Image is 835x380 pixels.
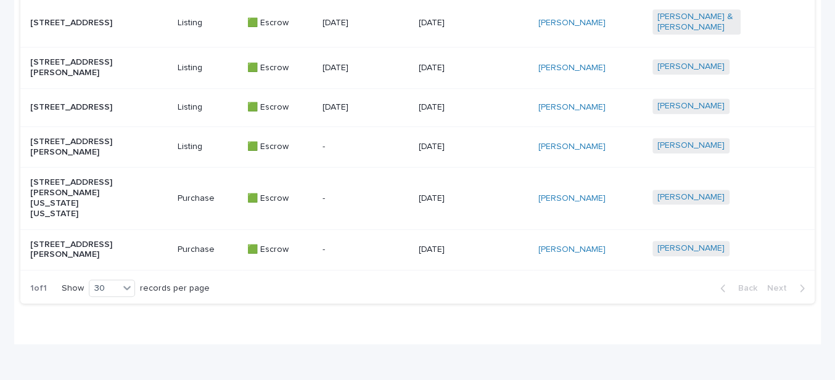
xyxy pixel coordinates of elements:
[20,47,814,89] tr: [STREET_ADDRESS][PERSON_NAME]Listing🟩 Escrow[DATE][DATE][PERSON_NAME] [PERSON_NAME]
[657,12,736,33] a: [PERSON_NAME] & [PERSON_NAME]
[323,102,409,113] p: [DATE]
[323,18,409,28] p: [DATE]
[247,18,313,28] p: 🟩 Escrow
[20,168,814,229] tr: [STREET_ADDRESS][PERSON_NAME][US_STATE][US_STATE]Purchase🟩 Escrow-[DATE][PERSON_NAME] [PERSON_NAME]
[247,245,313,255] p: 🟩 Escrow
[419,102,507,113] p: [DATE]
[247,142,313,152] p: 🟩 Escrow
[178,193,237,204] p: Purchase
[538,18,606,28] a: [PERSON_NAME]
[178,63,237,73] p: Listing
[89,282,119,295] div: 30
[30,102,118,113] p: [STREET_ADDRESS]
[657,101,725,111] a: [PERSON_NAME]
[323,142,409,152] p: -
[247,193,313,204] p: 🟩 Escrow
[62,283,84,294] p: Show
[538,193,606,204] a: [PERSON_NAME]
[30,18,118,28] p: [STREET_ADDRESS]
[247,63,313,73] p: 🟩 Escrow
[20,273,57,304] p: 1 of 1
[767,284,794,293] span: Next
[247,102,313,113] p: 🟩 Escrow
[30,240,118,261] p: [STREET_ADDRESS][PERSON_NAME]
[710,283,762,294] button: Back
[762,283,815,294] button: Next
[538,63,606,73] a: [PERSON_NAME]
[20,126,814,168] tr: [STREET_ADDRESS][PERSON_NAME]Listing🟩 Escrow-[DATE][PERSON_NAME] [PERSON_NAME]
[419,142,507,152] p: [DATE]
[323,63,409,73] p: [DATE]
[30,137,118,158] p: [STREET_ADDRESS][PERSON_NAME]
[178,102,237,113] p: Listing
[178,18,237,28] p: Listing
[30,57,118,78] p: [STREET_ADDRESS][PERSON_NAME]
[419,193,507,204] p: [DATE]
[20,229,814,270] tr: [STREET_ADDRESS][PERSON_NAME]Purchase🟩 Escrow-[DATE][PERSON_NAME] [PERSON_NAME]
[140,283,210,294] p: records per page
[657,192,725,203] a: [PERSON_NAME]
[657,243,725,254] a: [PERSON_NAME]
[657,62,725,72] a: [PERSON_NAME]
[419,18,507,28] p: [DATE]
[538,245,606,255] a: [PERSON_NAME]
[419,245,507,255] p: [DATE]
[30,177,118,219] p: [STREET_ADDRESS][PERSON_NAME][US_STATE][US_STATE]
[657,140,725,151] a: [PERSON_NAME]
[731,284,757,293] span: Back
[323,245,409,255] p: -
[20,89,814,127] tr: [STREET_ADDRESS]Listing🟩 Escrow[DATE][DATE][PERSON_NAME] [PERSON_NAME]
[538,142,606,152] a: [PERSON_NAME]
[419,63,507,73] p: [DATE]
[178,245,237,255] p: Purchase
[323,193,409,204] p: -
[178,142,237,152] p: Listing
[538,102,606,113] a: [PERSON_NAME]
